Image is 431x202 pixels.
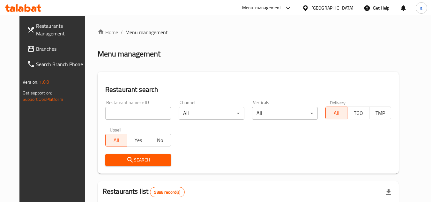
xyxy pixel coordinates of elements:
span: No [152,136,168,145]
button: Search [105,154,171,166]
span: Version: [23,78,38,86]
button: TMP [369,107,391,119]
div: Total records count [150,187,184,197]
span: Yes [130,136,146,145]
span: TGO [350,108,367,118]
li: / [121,28,123,36]
span: All [328,108,345,118]
span: 1.0.0 [39,78,49,86]
label: Delivery [330,100,346,105]
button: TGO [347,107,369,119]
div: All [179,107,244,120]
a: Support.OpsPlatform [23,95,63,103]
span: Search [110,156,166,164]
button: All [325,107,347,119]
input: Search for restaurant name or ID.. [105,107,171,120]
span: Search Branch Phone [36,60,86,68]
h2: Restaurant search [105,85,391,94]
label: Upsell [110,127,122,132]
nav: breadcrumb [98,28,399,36]
span: TMP [372,108,389,118]
a: Search Branch Phone [22,56,92,72]
span: Restaurants Management [36,22,86,37]
a: Branches [22,41,92,56]
div: [GEOGRAPHIC_DATA] [311,4,353,11]
button: All [105,134,127,146]
div: Export file [381,184,396,200]
a: Restaurants Management [22,18,92,41]
button: No [149,134,171,146]
span: Menu management [125,28,168,36]
span: Get support on: [23,89,52,97]
h2: Menu management [98,49,160,59]
a: Home [98,28,118,36]
div: All [252,107,318,120]
span: All [108,136,125,145]
h2: Restaurants list [103,187,185,197]
span: Branches [36,45,86,53]
span: 9888 record(s) [150,189,184,195]
div: Menu-management [242,4,281,12]
button: Yes [127,134,149,146]
span: a [420,4,422,11]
